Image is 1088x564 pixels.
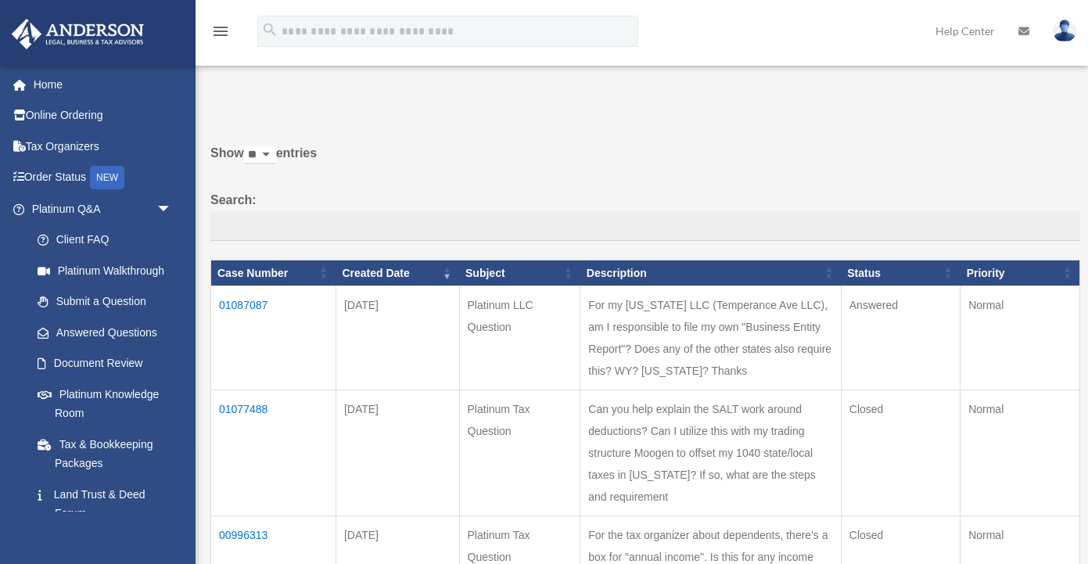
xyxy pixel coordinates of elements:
[336,260,459,286] th: Created Date: activate to sort column ascending
[7,19,149,49] img: Anderson Advisors Platinum Portal
[11,69,196,100] a: Home
[841,286,960,390] td: Answered
[459,260,580,286] th: Subject: activate to sort column ascending
[11,100,196,131] a: Online Ordering
[22,255,188,286] a: Platinum Walkthrough
[210,211,1080,241] input: Search:
[22,225,188,256] a: Client FAQ
[11,193,188,225] a: Platinum Q&Aarrow_drop_down
[211,260,336,286] th: Case Number: activate to sort column ascending
[90,166,124,189] div: NEW
[841,390,960,516] td: Closed
[211,22,230,41] i: menu
[580,390,842,516] td: Can you help explain the SALT work around deductions? Can I utilize this with my trading structur...
[580,286,842,390] td: For my [US_STATE] LLC (Temperance Ave LLC), am I responsible to file my own "Business Entity Repo...
[11,131,196,162] a: Tax Organizers
[261,21,278,38] i: search
[22,286,188,318] a: Submit a Question
[244,146,276,164] select: Showentries
[22,317,180,348] a: Answered Questions
[580,260,842,286] th: Description: activate to sort column ascending
[22,479,188,529] a: Land Trust & Deed Forum
[211,390,336,516] td: 01077488
[459,390,580,516] td: Platinum Tax Question
[210,189,1080,241] label: Search:
[336,390,459,516] td: [DATE]
[156,193,188,225] span: arrow_drop_down
[459,286,580,390] td: Platinum LLC Question
[961,286,1080,390] td: Normal
[22,429,188,479] a: Tax & Bookkeeping Packages
[22,348,188,379] a: Document Review
[1053,20,1076,42] img: User Pic
[841,260,960,286] th: Status: activate to sort column ascending
[211,286,336,390] td: 01087087
[211,27,230,41] a: menu
[961,260,1080,286] th: Priority: activate to sort column ascending
[22,379,188,429] a: Platinum Knowledge Room
[961,390,1080,516] td: Normal
[210,142,1080,180] label: Show entries
[336,286,459,390] td: [DATE]
[11,162,196,194] a: Order StatusNEW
